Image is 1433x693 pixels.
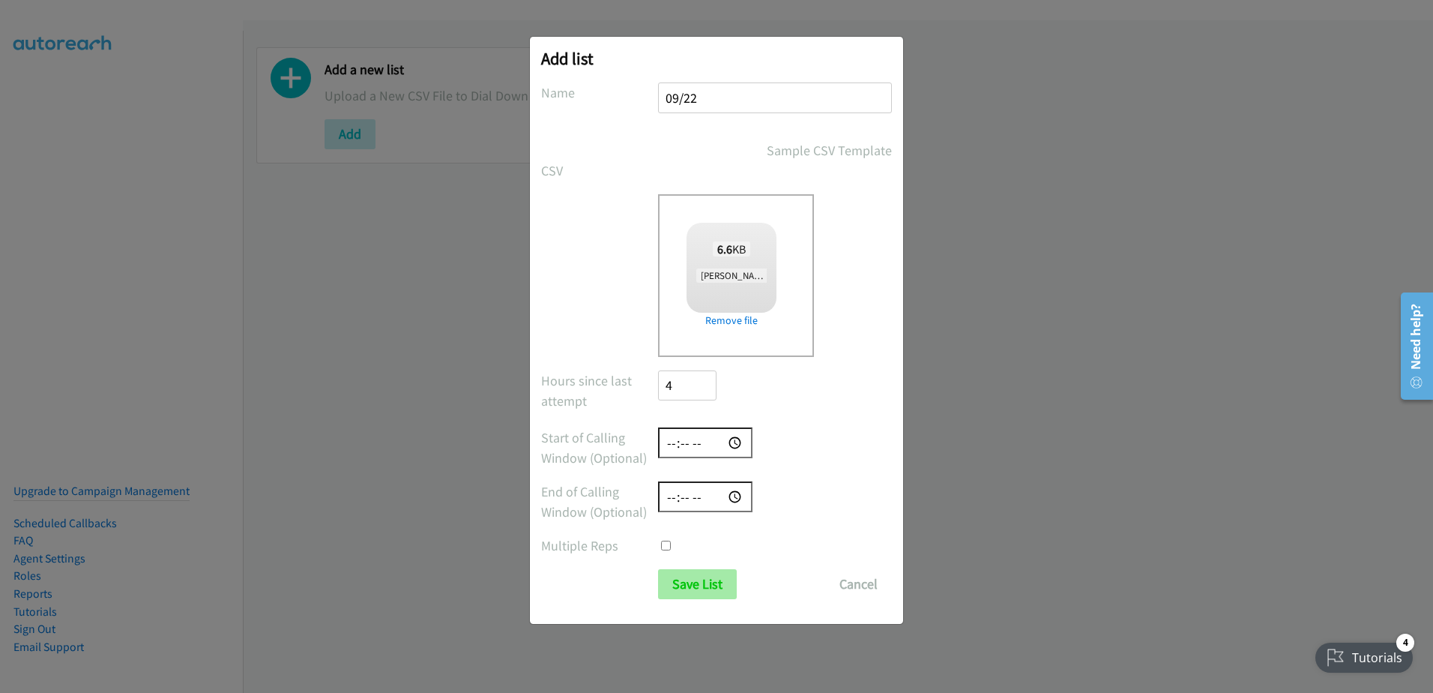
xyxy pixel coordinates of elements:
span: [PERSON_NAME]%27s Leads-2025-09-22.csv [696,268,880,283]
a: Sample CSV Template [767,140,892,160]
iframe: Resource Center [1390,286,1433,406]
label: Name [541,82,658,103]
h2: Add list [541,48,892,69]
iframe: Checklist [1306,628,1422,682]
a: Remove file [687,313,776,328]
input: Save List [658,569,737,599]
span: KB [713,241,751,256]
label: CSV [541,160,658,181]
strong: 6.6 [717,241,732,256]
label: Multiple Reps [541,535,658,556]
label: Start of Calling Window (Optional) [541,427,658,468]
label: End of Calling Window (Optional) [541,481,658,522]
button: Cancel [825,569,892,599]
label: Hours since last attempt [541,370,658,411]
